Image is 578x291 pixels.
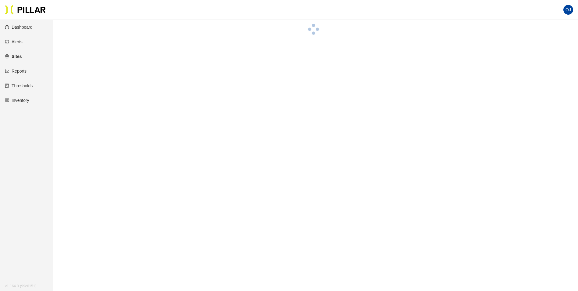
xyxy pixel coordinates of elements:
span: OJ [566,5,571,15]
a: qrcodeInventory [5,98,29,103]
a: alertAlerts [5,39,23,44]
a: exceptionThresholds [5,83,33,88]
a: environmentSites [5,54,22,59]
a: line-chartReports [5,69,27,74]
img: Pillar Technologies [5,5,46,15]
a: dashboardDashboard [5,25,33,30]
